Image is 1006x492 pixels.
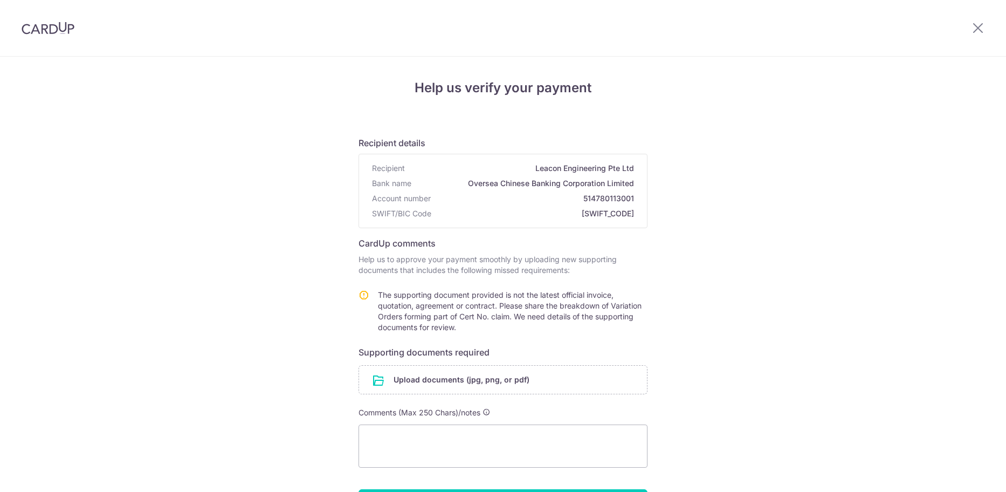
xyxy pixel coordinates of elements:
[359,237,647,250] h6: CardUp comments
[435,193,634,204] span: 514780113001
[416,178,634,189] span: Oversea Chinese Banking Corporation Limited
[436,208,634,219] span: [SWIFT_CODE]
[372,208,431,219] span: SWIFT/BIC Code
[372,193,431,204] span: Account number
[359,78,647,98] h4: Help us verify your payment
[359,346,647,359] h6: Supporting documents required
[359,408,480,417] span: Comments (Max 250 Chars)/notes
[409,163,634,174] span: Leacon Engineering Pte Ltd
[372,178,411,189] span: Bank name
[359,254,647,276] p: Help us to approve your payment smoothly by uploading new supporting documents that includes the ...
[22,22,74,35] img: CardUp
[372,163,405,174] span: Recipient
[359,365,647,394] div: Upload documents (jpg, png, or pdf)
[359,136,647,149] h6: Recipient details
[378,290,642,332] span: The supporting document provided is not the latest official invoice, quotation, agreement or cont...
